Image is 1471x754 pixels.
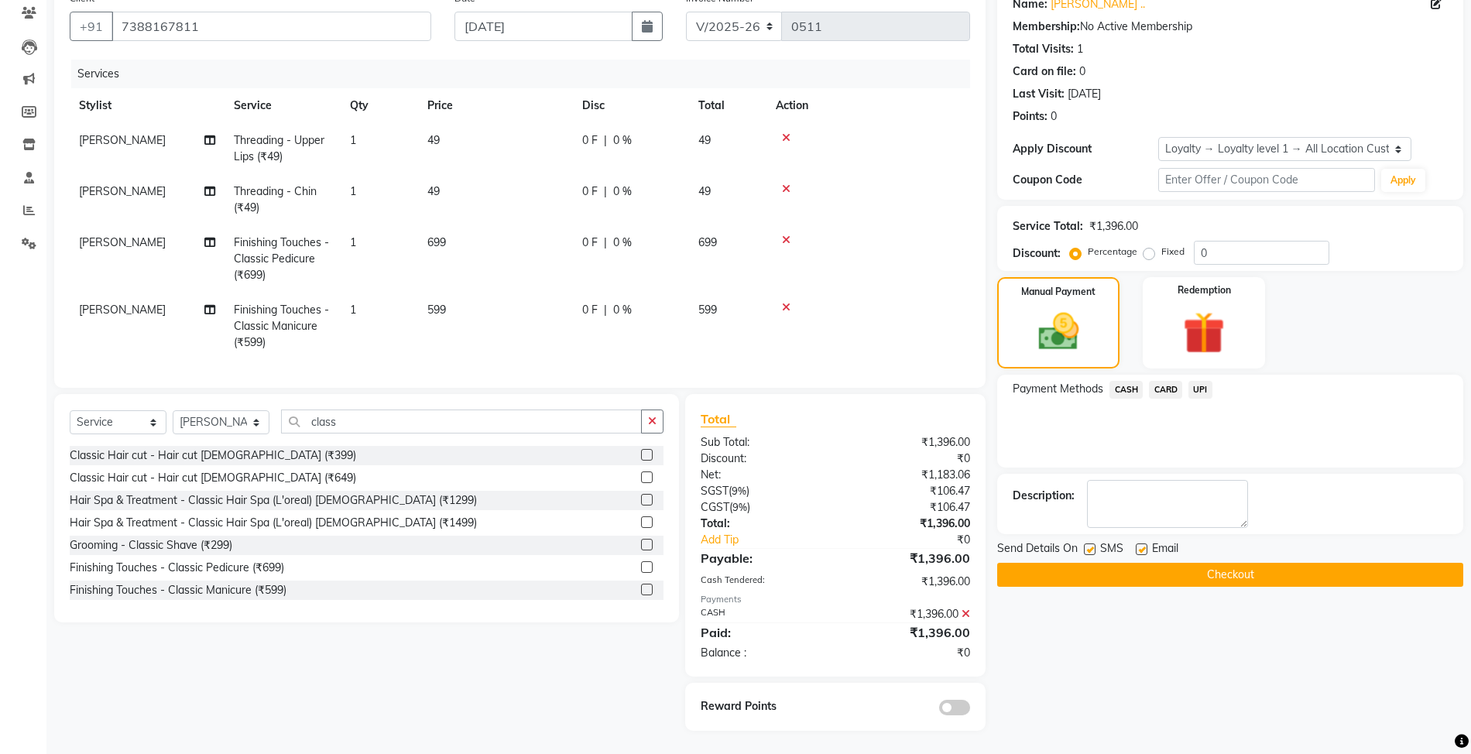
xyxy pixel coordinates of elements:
[860,532,982,548] div: ₹0
[1077,41,1083,57] div: 1
[1013,218,1083,235] div: Service Total:
[1021,285,1096,299] label: Manual Payment
[79,303,166,317] span: [PERSON_NAME]
[689,698,835,715] div: Reward Points
[701,411,736,427] span: Total
[1051,108,1057,125] div: 0
[604,302,607,318] span: |
[997,540,1078,560] span: Send Details On
[1013,19,1448,35] div: No Active Membership
[689,451,835,467] div: Discount:
[689,606,835,622] div: CASH
[604,235,607,251] span: |
[604,132,607,149] span: |
[70,88,225,123] th: Stylist
[835,623,982,642] div: ₹1,396.00
[1013,141,1157,157] div: Apply Discount
[1152,540,1178,560] span: Email
[1381,169,1425,192] button: Apply
[835,606,982,622] div: ₹1,396.00
[582,235,598,251] span: 0 F
[1013,381,1103,397] span: Payment Methods
[835,434,982,451] div: ₹1,396.00
[350,184,356,198] span: 1
[689,549,835,567] div: Payable:
[689,499,835,516] div: ( )
[234,303,329,349] span: Finishing Touches - Classic Manicure (₹599)
[835,516,982,532] div: ₹1,396.00
[689,467,835,483] div: Net:
[427,184,440,198] span: 49
[341,88,418,123] th: Qty
[1013,172,1157,188] div: Coupon Code
[732,501,747,513] span: 9%
[689,645,835,661] div: Balance :
[835,467,982,483] div: ₹1,183.06
[1178,283,1231,297] label: Redemption
[732,485,746,497] span: 9%
[1013,488,1075,504] div: Description:
[1013,41,1074,57] div: Total Visits:
[281,410,642,434] input: Search or Scan
[835,451,982,467] div: ₹0
[582,183,598,200] span: 0 F
[689,434,835,451] div: Sub Total:
[1188,381,1212,399] span: UPI
[427,235,446,249] span: 699
[70,515,477,531] div: Hair Spa & Treatment - Classic Hair Spa (L'oreal) [DEMOGRAPHIC_DATA] (₹1499)
[582,302,598,318] span: 0 F
[70,447,356,464] div: Classic Hair cut - Hair cut [DEMOGRAPHIC_DATA] (₹399)
[1170,307,1238,359] img: _gift.svg
[1026,308,1092,355] img: _cash.svg
[1109,381,1143,399] span: CASH
[1013,245,1061,262] div: Discount:
[698,133,711,147] span: 49
[613,235,632,251] span: 0 %
[70,560,284,576] div: Finishing Touches - Classic Pedicure (₹699)
[582,132,598,149] span: 0 F
[689,88,766,123] th: Total
[1079,63,1085,80] div: 0
[766,88,970,123] th: Action
[350,235,356,249] span: 1
[111,12,431,41] input: Search by Name/Mobile/Email/Code
[1013,108,1048,125] div: Points:
[613,302,632,318] span: 0 %
[689,623,835,642] div: Paid:
[689,483,835,499] div: ( )
[1149,381,1182,399] span: CARD
[1158,168,1376,192] input: Enter Offer / Coupon Code
[350,303,356,317] span: 1
[1013,63,1076,80] div: Card on file:
[835,499,982,516] div: ₹106.47
[427,303,446,317] span: 599
[689,532,860,548] a: Add Tip
[79,184,166,198] span: [PERSON_NAME]
[234,133,324,163] span: Threading - Upper Lips (₹49)
[70,537,232,554] div: Grooming - Classic Shave (₹299)
[689,574,835,590] div: Cash Tendered:
[1088,245,1137,259] label: Percentage
[1100,540,1123,560] span: SMS
[70,470,356,486] div: Classic Hair cut - Hair cut [DEMOGRAPHIC_DATA] (₹649)
[835,645,982,661] div: ₹0
[701,593,970,606] div: Payments
[71,60,982,88] div: Services
[79,133,166,147] span: [PERSON_NAME]
[225,88,341,123] th: Service
[70,12,113,41] button: +91
[701,484,729,498] span: SGST
[698,184,711,198] span: 49
[427,133,440,147] span: 49
[573,88,689,123] th: Disc
[70,492,477,509] div: Hair Spa & Treatment - Classic Hair Spa (L'oreal) [DEMOGRAPHIC_DATA] (₹1299)
[835,549,982,567] div: ₹1,396.00
[1161,245,1185,259] label: Fixed
[418,88,573,123] th: Price
[70,582,286,598] div: Finishing Touches - Classic Manicure (₹599)
[79,235,166,249] span: [PERSON_NAME]
[835,483,982,499] div: ₹106.47
[1089,218,1138,235] div: ₹1,396.00
[1068,86,1101,102] div: [DATE]
[350,133,356,147] span: 1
